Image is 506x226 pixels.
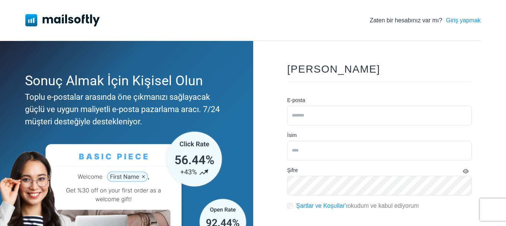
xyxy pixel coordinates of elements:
font: [PERSON_NAME] [287,63,380,75]
font: okudum ve kabul ediyorum [347,203,419,209]
font: Toplu e-postalar arasında öne çıkmanızı sağlayacak güçlü ve uygun maliyetli e-posta pazarlama ara... [25,92,220,126]
img: Mailsoftly [25,14,100,26]
font: E-posta [287,97,305,103]
font: Sonuç Almak İçin Kişisel Olun [25,73,203,89]
font: Şifre [287,167,298,173]
a: Giriş yapmak [446,16,481,25]
i: Şifreyi Göster [463,169,469,174]
font: Giriş yapmak [446,17,481,23]
font: İsim [287,132,297,138]
font: Zaten bir hesabınız var mı? [370,17,442,23]
a: Şartlar ve Koşullar'ı [296,203,347,209]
